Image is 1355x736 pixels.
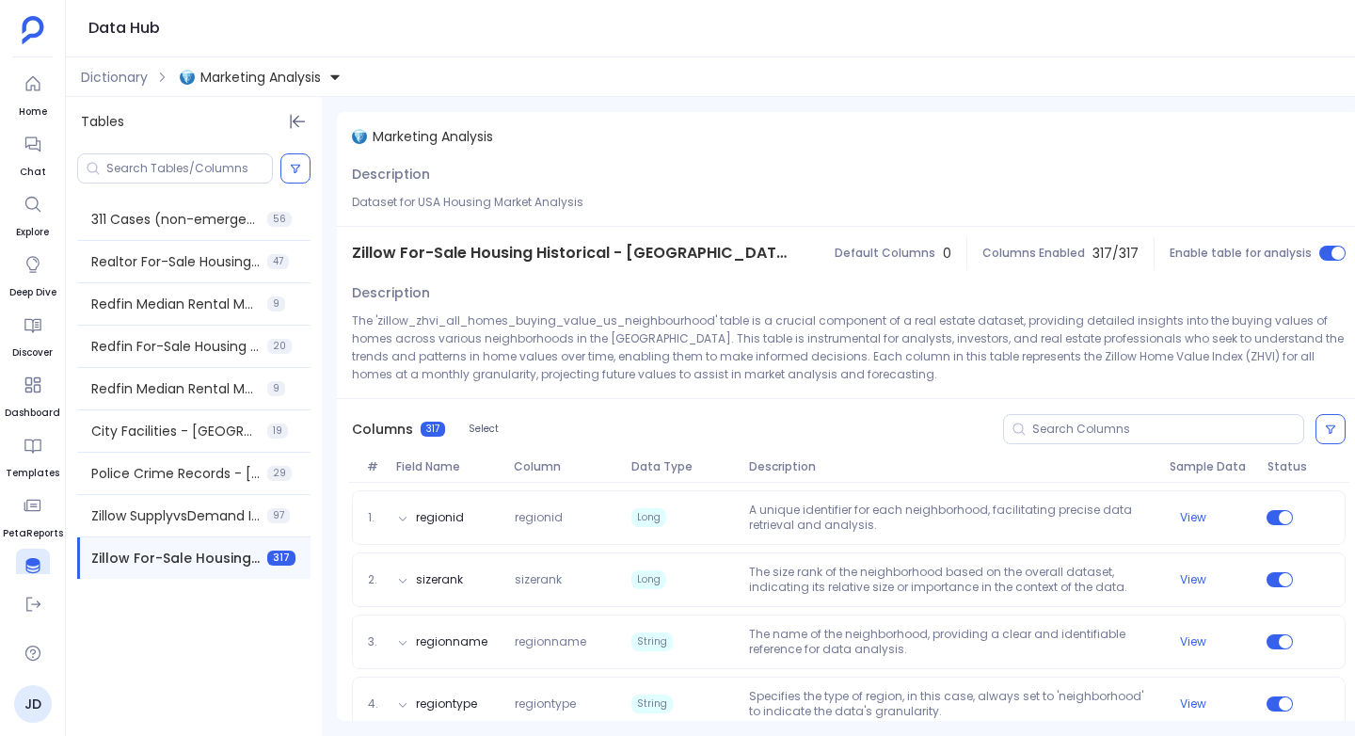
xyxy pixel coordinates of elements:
span: Redfin Median Rental Market - USA [91,295,260,313]
a: Templates [6,428,59,481]
span: Columns Enabled [982,246,1085,261]
span: Redfin Median Rental Market - San Francisco [91,379,260,398]
span: 317 [421,422,445,437]
span: Realtor For-Sale Housing Historical - All Cities [91,252,260,271]
button: Hide Tables [284,108,311,135]
span: Dashboard [5,406,60,421]
img: iceberg.svg [352,129,367,144]
span: Marketing Analysis [200,68,321,87]
button: Select [456,417,511,441]
span: 317 [267,551,295,566]
span: Police Crime Records - San Francisco [91,464,260,483]
span: String [631,695,673,713]
span: 3. [360,634,390,649]
input: Search Tables/Columns [106,161,272,176]
span: 311 Cases (non-emergency issues) - San Francisco [91,210,260,229]
span: 4. [360,696,390,712]
span: Templates [6,466,59,481]
span: regiontype [507,696,625,712]
a: PetaReports [3,488,63,541]
span: 20 [267,339,292,354]
span: Zillow SupplyvsDemand Index - USA+Cities [91,506,260,525]
span: Home [16,104,50,120]
span: Description [741,459,1162,474]
button: View [1180,634,1206,649]
span: Discover [12,345,53,360]
input: Search Columns [1032,422,1303,437]
button: regionname [416,634,487,649]
span: Columns [352,420,413,439]
span: Field Name [389,459,506,474]
span: 47 [267,254,289,269]
span: 97 [267,508,290,523]
a: Home [16,67,50,120]
span: Chat [16,165,50,180]
button: sizerank [416,572,463,587]
span: Data Type [624,459,741,474]
span: Description [352,165,430,184]
a: Deep Dive [9,248,56,300]
span: Deep Dive [9,285,56,300]
span: Marketing Analysis [373,127,493,146]
span: Description [352,283,430,302]
span: PetaReports [3,526,63,541]
p: Dataset for USA Housing Market Analysis [352,193,1346,211]
span: Default Columns [835,246,935,261]
span: City Facilities - San Francisco [91,422,260,440]
span: Zillow For-Sale Housing Historical - USA Localities [91,549,260,568]
span: 29 [267,466,292,481]
span: Sample Data [1162,459,1260,474]
span: 9 [267,296,285,312]
a: Data Hub [8,549,56,601]
span: Long [631,508,666,527]
span: Zillow For-Sale Housing Historical - [GEOGRAPHIC_DATA] Localities [352,242,793,264]
button: View [1180,572,1206,587]
a: Dashboard [5,368,60,421]
button: regionid [416,510,464,525]
button: View [1180,510,1206,525]
span: 1. [360,510,390,525]
span: Dictionary [81,68,148,87]
span: 317 / 317 [1092,244,1139,263]
a: JD [14,685,52,723]
span: regionname [507,634,625,649]
a: Discover [12,308,53,360]
span: Explore [16,225,50,240]
span: Column [506,459,624,474]
span: 19 [267,424,288,439]
span: regionid [507,510,625,525]
button: Marketing Analysis [176,62,345,92]
p: A unique identifier for each neighborhood, facilitating precise data retrieval and analysis. [741,503,1161,533]
span: Enable table for analysis [1170,246,1312,261]
span: 9 [267,381,285,396]
span: String [631,632,673,651]
h1: Data Hub [88,15,160,41]
a: Chat [16,127,50,180]
a: Explore [16,187,50,240]
span: 2. [360,572,390,587]
span: Redfin For-Sale Housing Historical - USA [91,337,260,356]
div: Tables [66,97,322,146]
span: sizerank [507,572,625,587]
p: The size rank of the neighborhood based on the overall dataset, indicating its relative size or i... [741,565,1161,595]
p: Specifies the type of region, in this case, always set to 'neighborhood' to indicate the data's g... [741,689,1161,719]
img: iceberg.svg [180,70,195,85]
span: # [359,459,389,474]
p: The 'zillow_zhvi_all_homes_buying_value_us_neighbourhood' table is a crucial component of a real ... [352,312,1346,383]
span: 56 [267,212,292,227]
span: Long [631,570,666,589]
span: Status [1260,459,1299,474]
img: petavue logo [22,16,44,44]
span: 0 [943,244,951,263]
button: regiontype [416,696,477,712]
p: The name of the neighborhood, providing a clear and identifiable reference for data analysis. [741,627,1161,657]
button: View [1180,696,1206,712]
